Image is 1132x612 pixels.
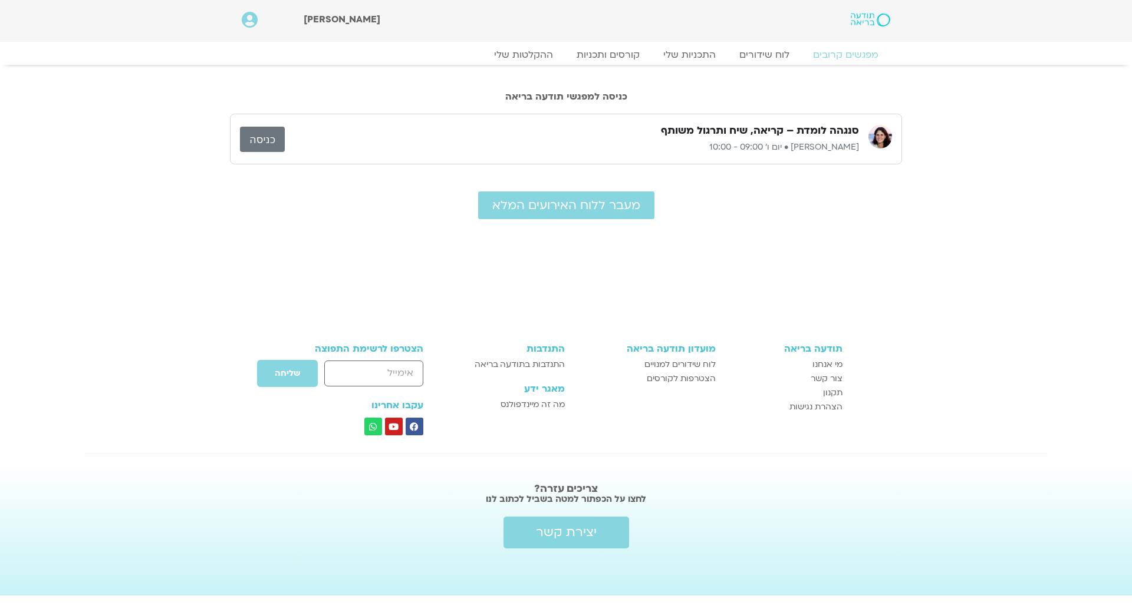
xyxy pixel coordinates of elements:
[256,359,318,388] button: שליחה
[651,49,728,61] a: התכניות שלי
[475,358,565,372] span: התנדבות בתודעה בריאה
[456,398,565,412] a: מה זה מיינדפולנס
[304,13,380,26] span: [PERSON_NAME]
[728,372,843,386] a: צור קשר
[536,525,597,540] span: יצירת קשר
[565,49,651,61] a: קורסים ותכניות
[644,358,716,372] span: לוח שידורים למנויים
[789,400,843,414] span: הצהרת נגישות
[577,372,715,386] a: הצטרפות לקורסים
[728,49,801,61] a: לוח שידורים
[728,343,843,354] h3: תודעה בריאה
[823,386,843,400] span: תקנון
[812,358,843,372] span: מי אנחנו
[661,124,859,138] h3: סנגהה לומדת – קריאה, שיח ותרגול משותף
[577,343,715,354] h3: מועדון תודעה בריאה
[324,360,423,386] input: אימייל
[259,493,873,505] h2: לחצו על הכפתור למטה בשביל לכתוב לנו
[456,383,565,394] h3: מאגר ידע
[492,199,640,212] span: מעבר ללוח האירועים המלא
[868,125,892,148] img: מיכל גורל
[289,359,423,393] form: טופס חדש
[728,386,843,400] a: תקנון
[647,372,716,386] span: הצטרפות לקורסים
[501,398,565,412] span: מה זה מיינדפולנס
[478,191,654,219] a: מעבר ללוח האירועים המלא
[801,49,890,61] a: מפגשים קרובים
[275,369,300,378] span: שליחה
[285,140,859,154] p: [PERSON_NAME] • יום ו׳ 09:00 - 10:00
[482,49,565,61] a: ההקלטות שלי
[289,400,423,411] h3: עקבו אחרינו
[504,517,629,548] a: יצירת קשר
[259,483,873,495] h2: צריכים עזרה?
[728,358,843,372] a: מי אנחנו
[242,49,890,61] nav: Menu
[240,127,285,152] a: כניסה
[289,343,423,354] h3: הצטרפו לרשימת התפוצה
[456,358,565,372] a: התנדבות בתודעה בריאה
[577,358,715,372] a: לוח שידורים למנויים
[230,91,902,102] h2: כניסה למפגשי תודעה בריאה
[728,400,843,414] a: הצהרת נגישות
[456,343,565,354] h3: התנדבות
[811,372,843,386] span: צור קשר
